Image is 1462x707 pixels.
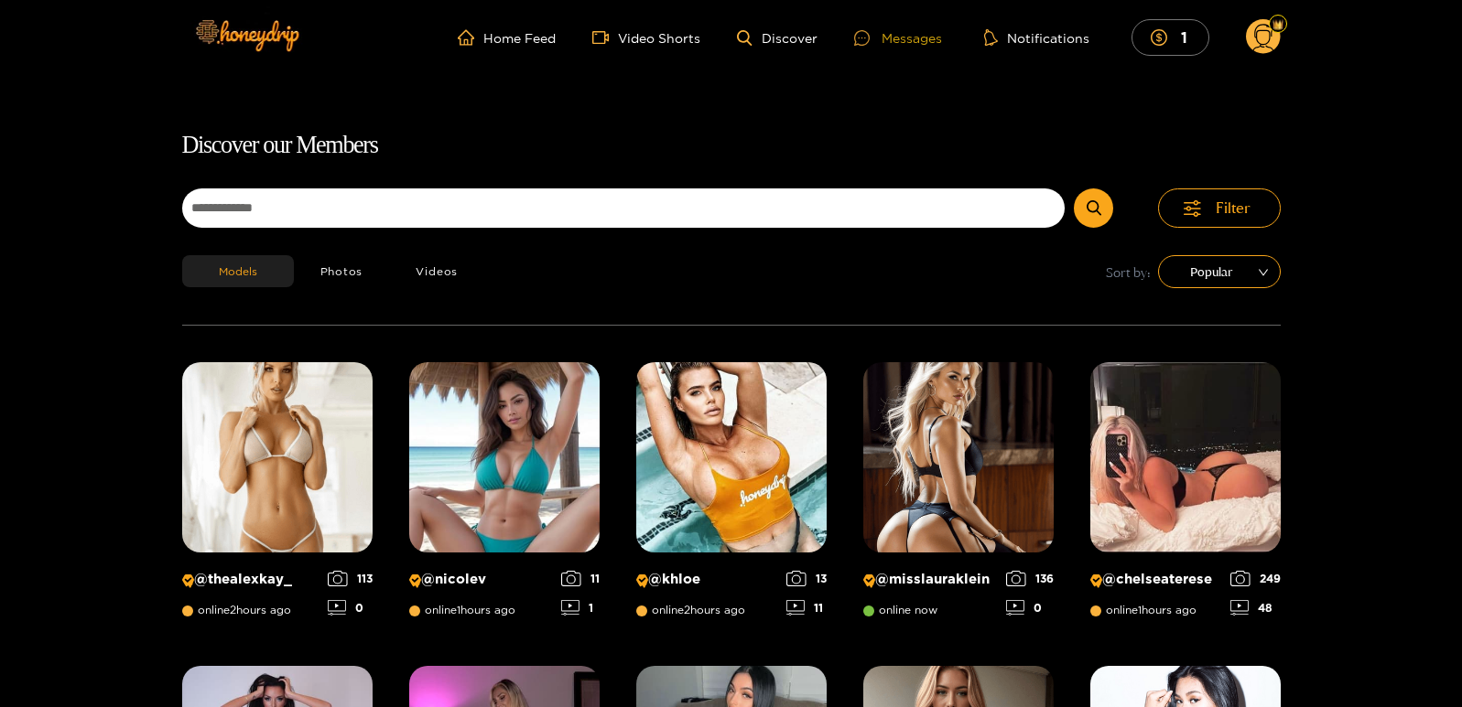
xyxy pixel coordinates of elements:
div: 1 [561,600,600,616]
span: Filter [1216,198,1251,219]
a: Creator Profile Image: chelseaterese@chelseatereseonline1hours ago24948 [1090,362,1281,629]
a: Discover [737,30,817,46]
img: Creator Profile Image: thealexkay_ [182,362,373,552]
button: Filter [1158,188,1281,228]
span: home [458,29,483,46]
a: Creator Profile Image: thealexkay_@thealexkay_online2hours ago1130 [182,362,373,629]
img: Creator Profile Image: nicolev [409,362,600,552]
span: dollar [1151,29,1176,46]
a: Video Shorts [592,29,700,46]
div: 113 [328,571,373,586]
button: Notifications [979,28,1095,47]
div: sort [1158,255,1281,288]
img: Creator Profile Image: khloe [636,362,827,552]
p: @ nicolev [409,571,552,588]
button: Videos [389,255,484,287]
a: Creator Profile Image: misslauraklein@misslaurakleinonline now1360 [863,362,1054,629]
p: @ chelseaterese [1090,571,1221,588]
span: Sort by: [1106,262,1151,283]
button: Models [182,255,294,287]
div: 0 [1006,600,1054,616]
div: 11 [786,600,827,616]
button: 1 [1132,19,1209,55]
img: Creator Profile Image: chelseaterese [1090,362,1281,552]
span: online now [863,604,937,616]
button: Photos [294,255,390,287]
p: @ misslauraklein [863,571,997,588]
a: Creator Profile Image: khloe@khloeonline2hours ago1311 [636,362,827,629]
span: online 1 hours ago [409,604,515,616]
p: @ thealexkay_ [182,571,319,588]
div: 249 [1230,571,1281,586]
a: Home Feed [458,29,556,46]
div: 48 [1230,600,1281,616]
p: @ khloe [636,571,777,588]
div: 136 [1006,571,1054,586]
div: 0 [328,600,373,616]
h1: Discover our Members [182,126,1281,165]
span: online 1 hours ago [1090,604,1197,616]
a: Creator Profile Image: nicolev@nicolevonline1hours ago111 [409,362,600,629]
span: online 2 hours ago [636,604,745,616]
mark: 1 [1178,27,1190,47]
span: video-camera [592,29,618,46]
span: online 2 hours ago [182,604,291,616]
div: Messages [854,27,942,48]
div: 11 [561,571,600,586]
div: 13 [786,571,827,586]
button: Submit Search [1074,188,1113,228]
img: Fan Level [1272,19,1283,30]
img: Creator Profile Image: misslauraklein [863,362,1054,552]
span: Popular [1172,258,1267,285]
